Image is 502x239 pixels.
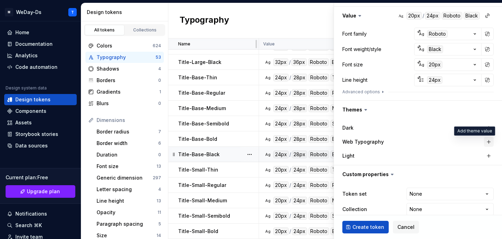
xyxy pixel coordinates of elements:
a: Duration0 [94,149,164,160]
div: Ag [265,229,271,234]
div: Storybook stories [15,131,58,138]
div: Medium [330,197,352,204]
div: Ag [265,152,271,157]
div: Black [330,58,346,66]
div: 24px [273,74,289,81]
div: Semibold [330,120,356,128]
h2: Typography [180,14,229,27]
div: / [289,151,291,158]
div: 24px [292,197,307,204]
div: Ag [265,90,271,96]
div: Components [15,108,46,115]
div: Ag [419,31,424,37]
div: Shadows [97,65,158,72]
div: All tokens [87,27,122,33]
div: Roboto [309,166,329,174]
div: Roboto [309,104,329,112]
div: Ag [265,136,271,142]
div: 24px [292,166,307,174]
div: Design tokens [87,9,165,16]
label: Collection [342,206,367,213]
button: AgRoboto [414,28,481,40]
div: Typography [97,54,155,61]
p: Title-Small-Regular [178,182,226,189]
div: Code automation [15,64,58,71]
div: 7 [158,129,161,135]
div: 24px [292,181,307,189]
div: Duration [97,151,158,158]
a: Generic dimension297 [94,172,164,183]
div: Roboto [309,89,329,97]
button: Create token [342,221,389,233]
label: Dark [342,124,353,131]
div: Ag [265,59,271,65]
div: / [289,135,291,143]
div: Roboto [309,197,329,204]
div: Letter spacing [97,186,158,193]
div: 24px [273,135,289,143]
div: Regular [330,89,352,97]
div: 20px [273,212,289,220]
div: Roboto [309,151,329,158]
div: Design system data [6,85,47,91]
div: Font size [342,61,363,68]
div: Roboto [309,74,329,81]
button: Advanced options [342,89,386,95]
div: 28px [292,135,307,143]
p: Title-Small-Semibold [178,212,230,219]
button: AgBlack [414,43,481,56]
div: 0 [158,78,161,83]
div: Ag [265,167,271,173]
div: 4 [158,187,161,192]
div: 28px [292,151,307,158]
div: Roboto [309,212,329,220]
p: Title-Small-Thin [178,166,218,173]
div: 24px [273,89,289,97]
div: 624 [153,43,161,49]
a: Home [4,27,77,38]
a: Data sources [4,140,77,151]
a: Font size13 [94,161,164,172]
a: Typography53 [85,52,164,63]
div: / [289,166,291,174]
div: Bold [330,227,344,235]
div: / [289,197,291,204]
p: Title-Base-Regular [178,89,225,96]
p: Title-Base-Semibold [178,120,229,127]
div: Search ⌘K [15,222,42,229]
div: Ag [419,62,424,67]
div: Ag [265,121,271,126]
a: Storybook stories [4,129,77,140]
div: Semibold [330,212,356,220]
div: Thin [330,166,344,174]
div: 5 [158,221,161,227]
div: / [289,58,291,66]
div: 14 [157,233,161,238]
div: 4 [158,66,161,72]
button: Cancel [393,221,419,233]
div: Current plan : Free [6,174,75,181]
div: Black [427,45,443,53]
div: Thin [330,74,344,81]
div: Line height [97,197,157,204]
div: Ag [265,106,271,111]
div: 1 [159,89,161,95]
button: Notifications [4,208,77,219]
div: Ag [265,182,271,188]
div: Medium [330,104,352,112]
label: Light [342,152,355,159]
a: Design tokens [4,94,77,105]
div: Colors [97,42,153,49]
span: Upgrade plan [27,188,60,195]
div: Collections [128,27,162,33]
div: Font family [342,30,367,37]
div: Roboto [308,58,329,66]
div: Roboto [427,30,448,38]
div: Roboto [309,227,329,235]
button: 24px [414,74,481,86]
a: Letter spacing4 [94,184,164,195]
div: Home [15,29,29,36]
div: Regular [330,181,352,189]
div: 28px [292,89,307,97]
a: Documentation [4,38,77,50]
